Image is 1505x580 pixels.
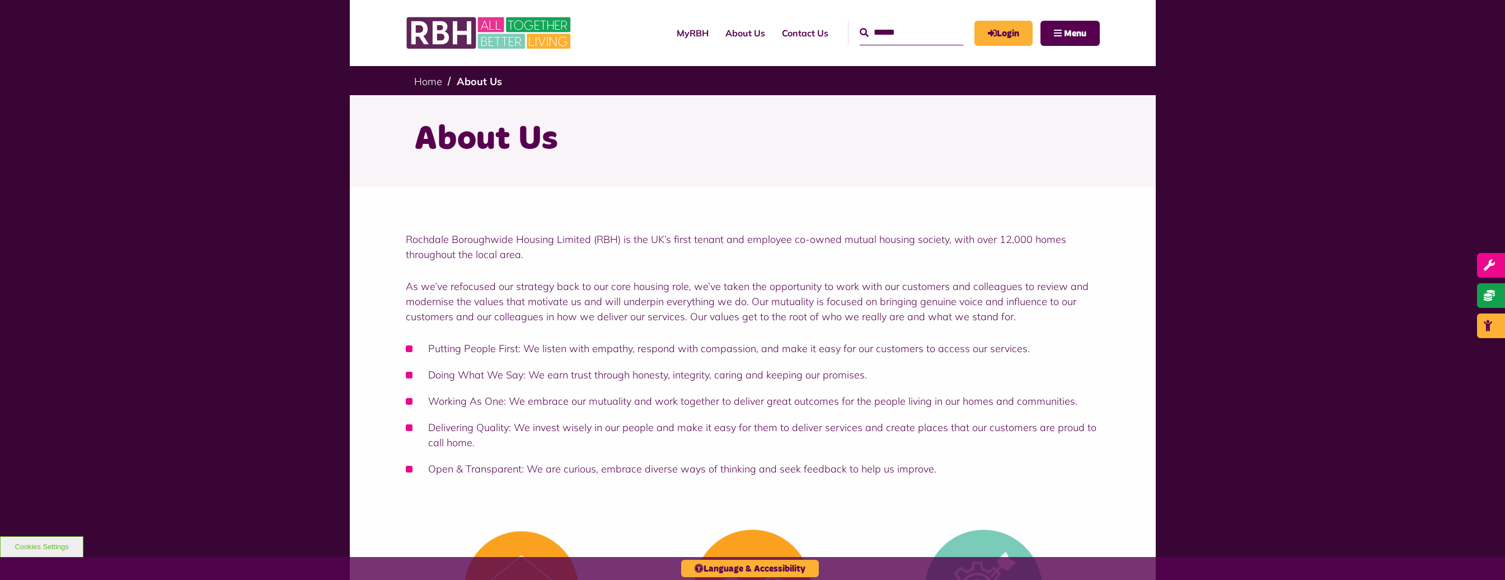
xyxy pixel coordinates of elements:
button: Navigation [1040,21,1100,46]
a: About Us [457,75,502,88]
li: Doing What We Say: We earn trust through honesty, integrity, caring and keeping our promises. [406,367,1100,382]
li: Open & Transparent: We are curious, embrace diverse ways of thinking and seek feedback to help us... [406,461,1100,476]
button: Language & Accessibility [681,560,819,577]
a: About Us [717,18,773,48]
span: Menu [1064,29,1086,38]
p: Rochdale Boroughwide Housing Limited (RBH) is the UK’s first tenant and employee co-owned mutual ... [406,232,1100,262]
img: RBH [406,11,574,55]
li: Putting People First: We listen with empathy, respond with compassion, and make it easy for our c... [406,341,1100,356]
p: As we’ve refocused our strategy back to our core housing role, we’ve taken the opportunity to wor... [406,279,1100,324]
h1: About Us [414,118,1091,161]
a: MyRBH [974,21,1033,46]
a: Home [414,75,442,88]
a: Contact Us [773,18,837,48]
li: Working As One: We embrace our mutuality and work together to deliver great outcomes for the peop... [406,394,1100,409]
a: MyRBH [668,18,717,48]
iframe: Netcall Web Assistant for live chat [1455,530,1505,580]
li: Delivering Quality: We invest wisely in our people and make it easy for them to deliver services ... [406,420,1100,450]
